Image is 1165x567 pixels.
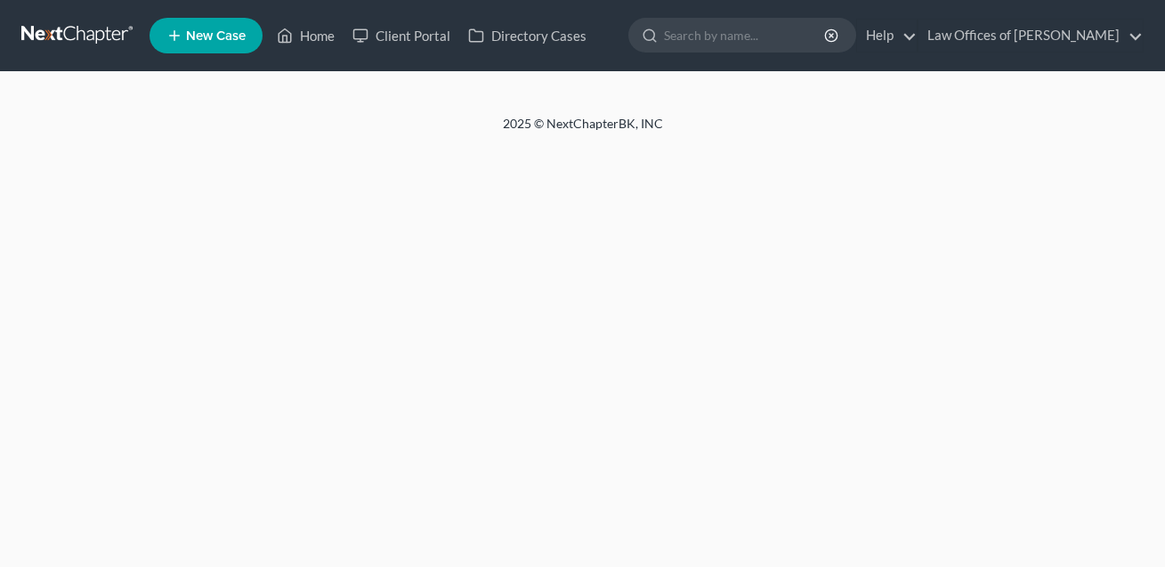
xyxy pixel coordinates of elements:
a: Client Portal [344,20,459,52]
span: New Case [186,29,246,43]
a: Home [268,20,344,52]
div: 2025 © NextChapterBK, INC [76,115,1090,147]
a: Directory Cases [459,20,595,52]
a: Law Offices of [PERSON_NAME] [918,20,1143,52]
a: Help [857,20,917,52]
input: Search by name... [664,19,827,52]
